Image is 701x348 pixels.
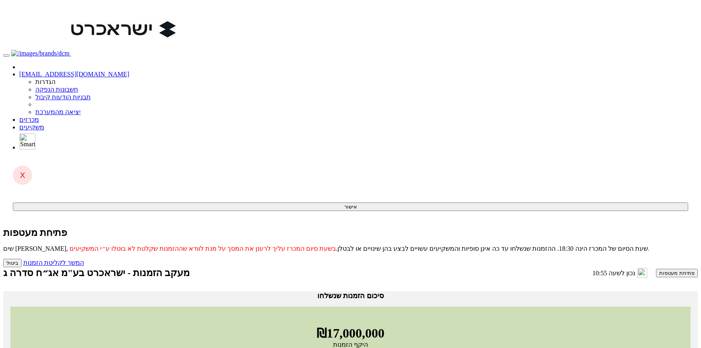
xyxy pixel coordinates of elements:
span: X [20,170,25,180]
a: המשך לקליטת הזמנות [23,259,84,266]
a: מכרזים [19,116,39,123]
a: חשבונות הנפקה [35,86,78,93]
span: בשעת סיום המכרז עליך לרענן את המסך על מנת לוודא שההזמנות שקלטת לא בוטלו ע״י המשקיעים. [69,245,649,252]
span: סיכום הזמנות שנשלחו [317,292,384,300]
img: SmartBull Logo [19,133,35,149]
a: [EMAIL_ADDRESS][DOMAIN_NAME] [19,71,129,78]
p: נכון לשעה 10:55 [593,268,635,278]
a: משקיעים [19,124,44,131]
li: הגדרות [35,78,698,86]
h1: מעקב הזמנות - ישראכרט בע"מ אג״ח סדרה ג [3,267,190,278]
button: פתיחת מעטפות [656,269,698,277]
p: שים [PERSON_NAME], שעת הסיום של המכרז הינה 18:30. ההזמנות שנשלחו עד כה אינן סופיות והמשקיעים עשוי... [3,245,698,252]
img: Auction Logo [71,3,176,55]
img: /images/brands/dcm [11,50,69,57]
button: ביטול [3,259,22,267]
span: ₪17,000,000 [317,325,384,341]
h1: פתיחת מעטפות [3,227,698,238]
button: אישור [13,203,688,211]
a: תבניות הודעות קיבול [35,94,91,100]
a: יציאה מהמערכת [35,108,81,115]
img: refresh-icon.png [638,268,647,278]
